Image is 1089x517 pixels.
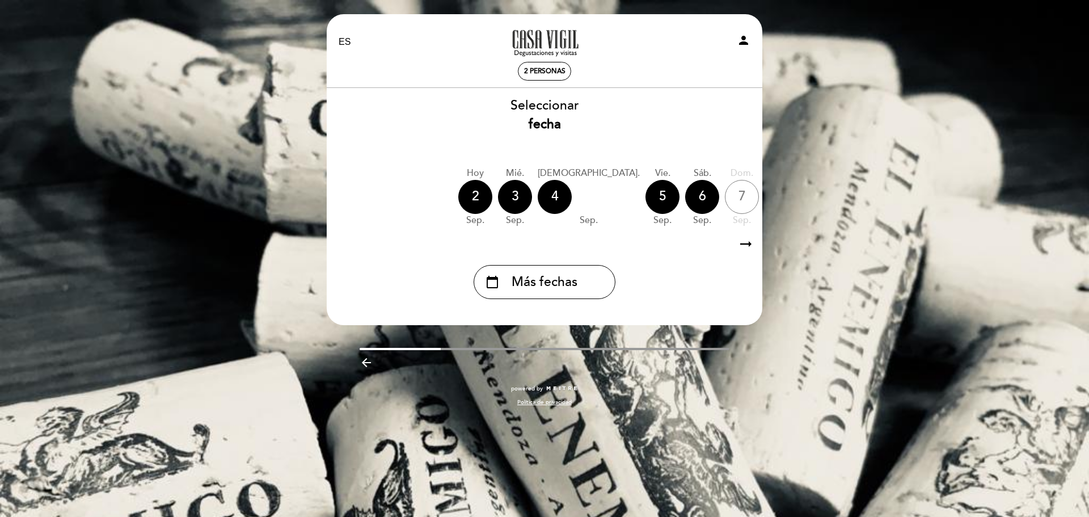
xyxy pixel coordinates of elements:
[685,180,719,214] div: 6
[645,180,679,214] div: 5
[474,27,615,58] a: A la tarde en Casa Vigil
[498,167,532,180] div: mié.
[458,167,492,180] div: Hoy
[512,273,577,292] span: Más fechas
[645,214,679,227] div: sep.
[360,356,373,369] i: arrow_backward
[546,386,578,392] img: MEITRE
[511,385,578,393] a: powered by
[486,272,499,292] i: calendar_today
[737,33,750,51] button: person
[517,398,572,406] a: Política de privacidad
[737,232,754,257] i: arrow_right_alt
[458,180,492,214] div: 2
[538,180,572,214] div: 4
[458,214,492,227] div: sep.
[524,67,565,75] span: 2 personas
[725,180,759,214] div: 7
[498,214,532,227] div: sep.
[538,214,640,227] div: sep.
[538,167,640,180] div: [DEMOGRAPHIC_DATA].
[725,167,759,180] div: dom.
[737,33,750,47] i: person
[725,214,759,227] div: sep.
[326,96,763,134] div: Seleccionar
[685,167,719,180] div: sáb.
[498,180,532,214] div: 3
[645,167,679,180] div: vie.
[511,385,543,393] span: powered by
[685,214,719,227] div: sep.
[529,116,561,132] b: fecha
